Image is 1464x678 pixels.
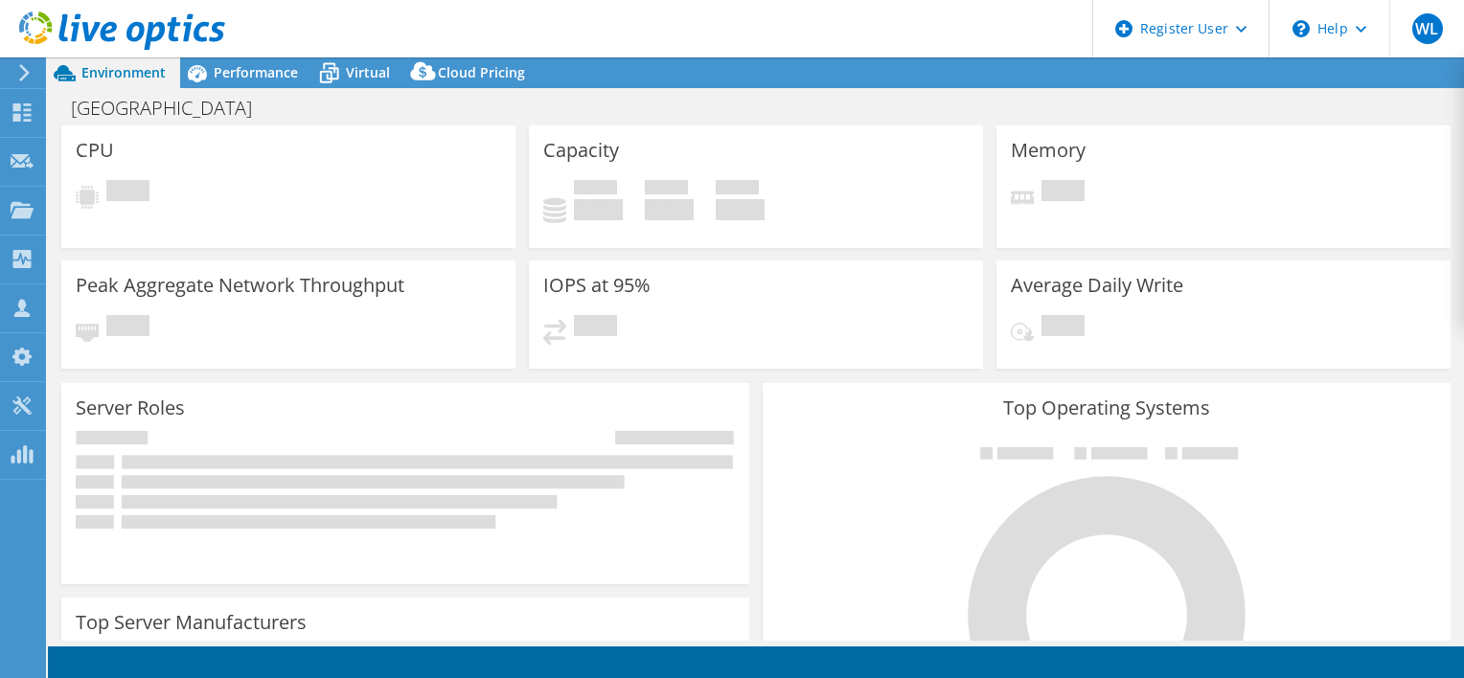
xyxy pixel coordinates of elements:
h4: 0 GiB [716,199,765,220]
span: Pending [1041,180,1085,206]
h4: 0 GiB [574,199,623,220]
span: WL [1412,13,1443,44]
span: Free [645,180,688,199]
span: Total [716,180,759,199]
span: Cloud Pricing [438,63,525,81]
svg: \n [1292,20,1310,37]
span: Performance [214,63,298,81]
h3: IOPS at 95% [543,275,651,296]
h3: CPU [76,140,114,161]
h3: Memory [1011,140,1086,161]
span: Pending [574,315,617,341]
h3: Capacity [543,140,619,161]
span: Pending [106,315,149,341]
h1: [GEOGRAPHIC_DATA] [62,98,282,119]
span: Environment [81,63,166,81]
span: Virtual [346,63,390,81]
h3: Top Server Manufacturers [76,612,307,633]
h3: Peak Aggregate Network Throughput [76,275,404,296]
h3: Top Operating Systems [777,397,1436,418]
span: Pending [106,180,149,206]
h3: Server Roles [76,397,185,418]
h4: 0 GiB [645,199,694,220]
span: Pending [1041,315,1085,341]
h3: Average Daily Write [1011,275,1183,296]
span: Used [574,180,617,199]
